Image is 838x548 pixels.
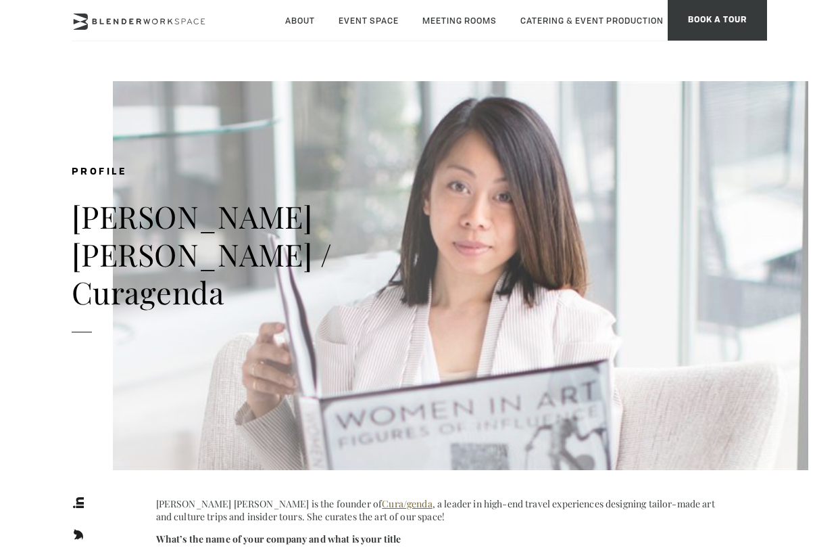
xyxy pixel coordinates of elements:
a: Cura/genda [382,497,433,510]
span: Profile [72,167,127,177]
strong: What’s the name of your company and what is your title [156,532,401,545]
p: [PERSON_NAME] [PERSON_NAME] is the founder of , a leader in high-end travel experiences designing... [156,497,731,523]
h1: [PERSON_NAME] [PERSON_NAME] / Curagenda [72,198,410,311]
